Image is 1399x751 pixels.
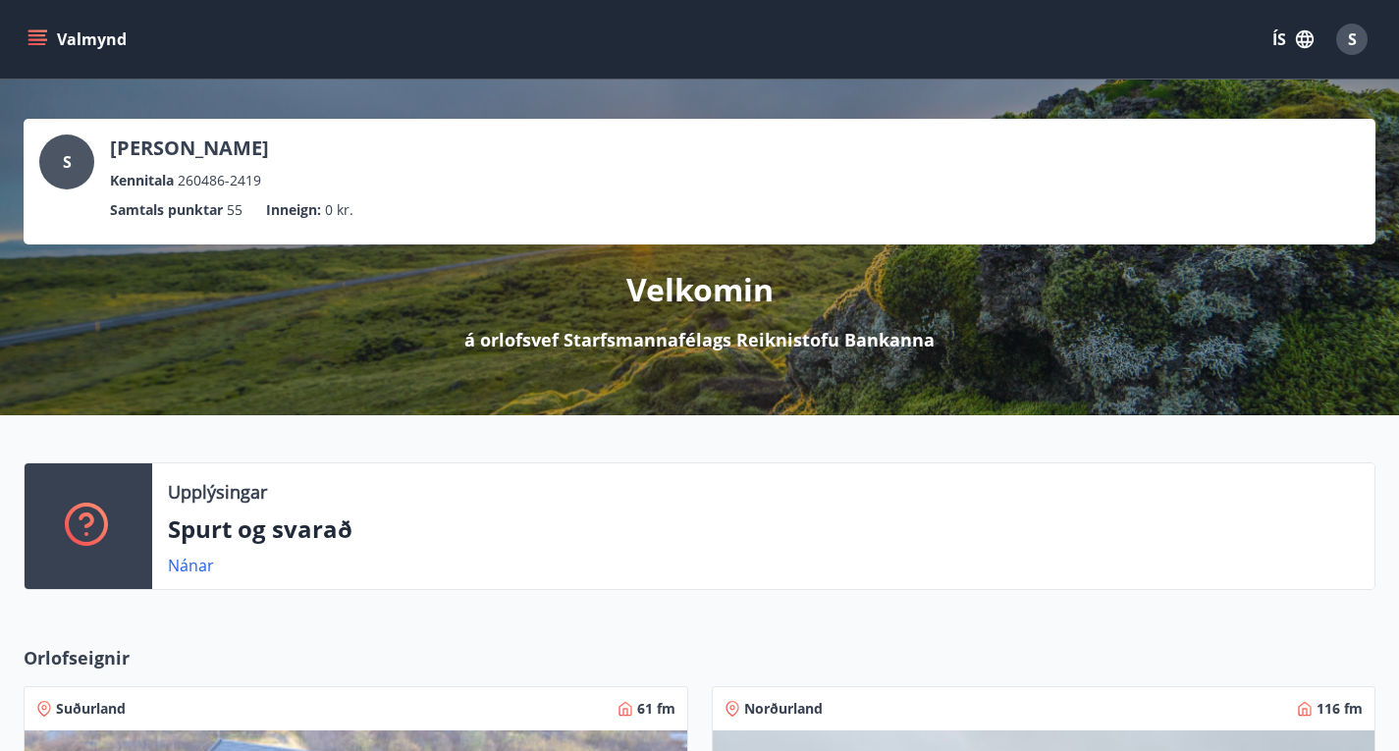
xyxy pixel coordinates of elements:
span: Suðurland [56,699,126,719]
span: S [63,151,72,173]
p: Upplýsingar [168,479,267,505]
span: S [1348,28,1357,50]
a: Nánar [168,555,214,576]
span: 0 kr. [325,199,353,221]
span: Norðurland [744,699,823,719]
button: ÍS [1262,22,1324,57]
p: Inneign : [266,199,321,221]
p: [PERSON_NAME] [110,134,269,162]
button: menu [24,22,135,57]
button: S [1328,16,1375,63]
p: Kennitala [110,170,174,191]
span: 55 [227,199,242,221]
p: Samtals punktar [110,199,223,221]
p: Spurt og svarað [168,512,1359,546]
span: 260486-2419 [178,170,261,191]
span: 116 fm [1317,699,1363,719]
p: Velkomin [626,268,774,311]
span: Orlofseignir [24,645,130,671]
p: á orlofsvef Starfsmannafélags Reiknistofu Bankanna [464,327,935,352]
span: 61 fm [637,699,675,719]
